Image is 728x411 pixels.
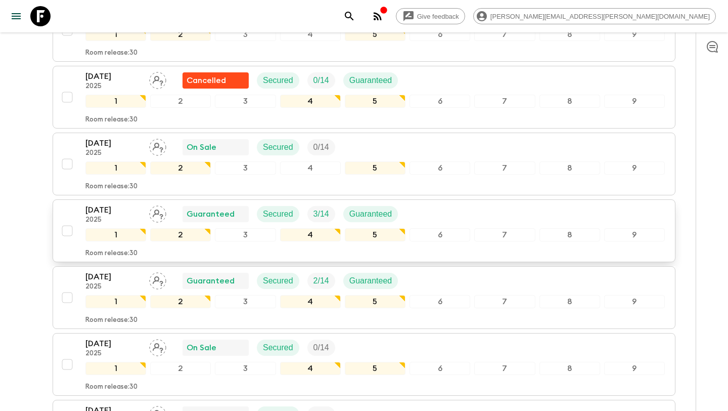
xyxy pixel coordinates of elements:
div: Trip Fill [307,206,335,222]
p: Secured [263,342,293,354]
button: [DATE]2025Assign pack leaderGuaranteedSecuredTrip FillGuaranteed123456789Room release:30 [53,199,675,262]
div: 9 [604,228,665,241]
span: Assign pack leader [149,275,166,283]
span: Assign pack leader [149,75,166,83]
div: 1 [85,228,146,241]
div: 3 [215,295,276,308]
div: Flash Pack cancellation [183,72,249,89]
div: 1 [85,295,146,308]
button: menu [6,6,26,26]
div: 6 [409,95,470,108]
div: Secured [257,206,299,222]
div: 4 [280,228,341,241]
p: [DATE] [85,137,141,149]
p: 2025 [85,283,141,291]
div: 3 [215,228,276,241]
div: 9 [604,95,665,108]
p: Secured [263,208,293,220]
p: Guaranteed [187,275,235,287]
div: Trip Fill [307,340,335,356]
div: 5 [345,95,405,108]
div: 5 [345,161,405,175]
div: 5 [345,28,405,41]
div: Trip Fill [307,72,335,89]
div: 4 [280,295,341,308]
p: Room release: 30 [85,49,138,57]
div: Secured [257,72,299,89]
div: 8 [539,228,600,241]
button: [DATE]2025Assign pack leaderFlash Pack cancellationSecuredTrip FillGuaranteed123456789Room releas... [53,66,675,129]
p: Room release: 30 [85,383,138,391]
div: 4 [280,362,341,375]
div: 4 [280,28,341,41]
p: 2025 [85,149,141,157]
div: 3 [215,95,276,108]
p: Secured [263,275,293,287]
p: 0 / 14 [313,74,329,87]
div: Trip Fill [307,273,335,289]
p: On Sale [187,342,216,354]
div: 8 [539,362,600,375]
p: On Sale [187,141,216,153]
p: Secured [263,141,293,153]
div: 2 [150,295,211,308]
div: 4 [280,95,341,108]
p: [DATE] [85,338,141,350]
span: Assign pack leader [149,342,166,350]
p: 2 / 14 [313,275,329,287]
div: 7 [474,295,535,308]
p: Room release: 30 [85,183,138,191]
div: 2 [150,95,211,108]
span: Give feedback [412,13,465,20]
div: 9 [604,28,665,41]
span: Assign pack leader [149,209,166,217]
div: 8 [539,95,600,108]
div: 1 [85,161,146,175]
div: 8 [539,295,600,308]
p: Room release: 30 [85,250,138,258]
div: 2 [150,161,211,175]
p: Guaranteed [349,74,392,87]
div: 1 [85,362,146,375]
span: [PERSON_NAME][EMAIL_ADDRESS][PERSON_NAME][DOMAIN_NAME] [485,13,715,20]
p: Cancelled [187,74,226,87]
div: 9 [604,295,665,308]
div: 7 [474,95,535,108]
a: Give feedback [396,8,465,24]
p: 0 / 14 [313,342,329,354]
p: Room release: 30 [85,116,138,124]
span: Assign pack leader [149,142,166,150]
p: Guaranteed [349,208,392,220]
p: Guaranteed [349,275,392,287]
button: [DATE]2025Assign pack leaderOn SaleSecuredTrip Fill123456789Room release:30 [53,133,675,195]
div: 8 [539,161,600,175]
div: 6 [409,161,470,175]
div: 7 [474,362,535,375]
div: 9 [604,362,665,375]
div: 9 [604,161,665,175]
p: 3 / 14 [313,208,329,220]
p: 0 / 14 [313,141,329,153]
div: 5 [345,228,405,241]
div: 5 [345,362,405,375]
div: 3 [215,161,276,175]
div: 1 [85,95,146,108]
p: [DATE] [85,70,141,83]
div: 6 [409,28,470,41]
p: [DATE] [85,204,141,216]
button: [DATE]2025Assign pack leaderGuaranteedSecuredTrip FillGuaranteed123456789Room release:30 [53,266,675,329]
button: [DATE]2025Assign pack leaderOn SaleSecuredTrip Fill123456789Room release:30 [53,333,675,396]
div: 6 [409,228,470,241]
div: 2 [150,28,211,41]
p: Secured [263,74,293,87]
div: 7 [474,228,535,241]
div: [PERSON_NAME][EMAIL_ADDRESS][PERSON_NAME][DOMAIN_NAME] [473,8,716,24]
div: 6 [409,362,470,375]
button: search adventures [339,6,359,26]
div: Secured [257,139,299,155]
div: Secured [257,273,299,289]
div: 7 [474,161,535,175]
div: 3 [215,362,276,375]
div: Secured [257,340,299,356]
div: 8 [539,28,600,41]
